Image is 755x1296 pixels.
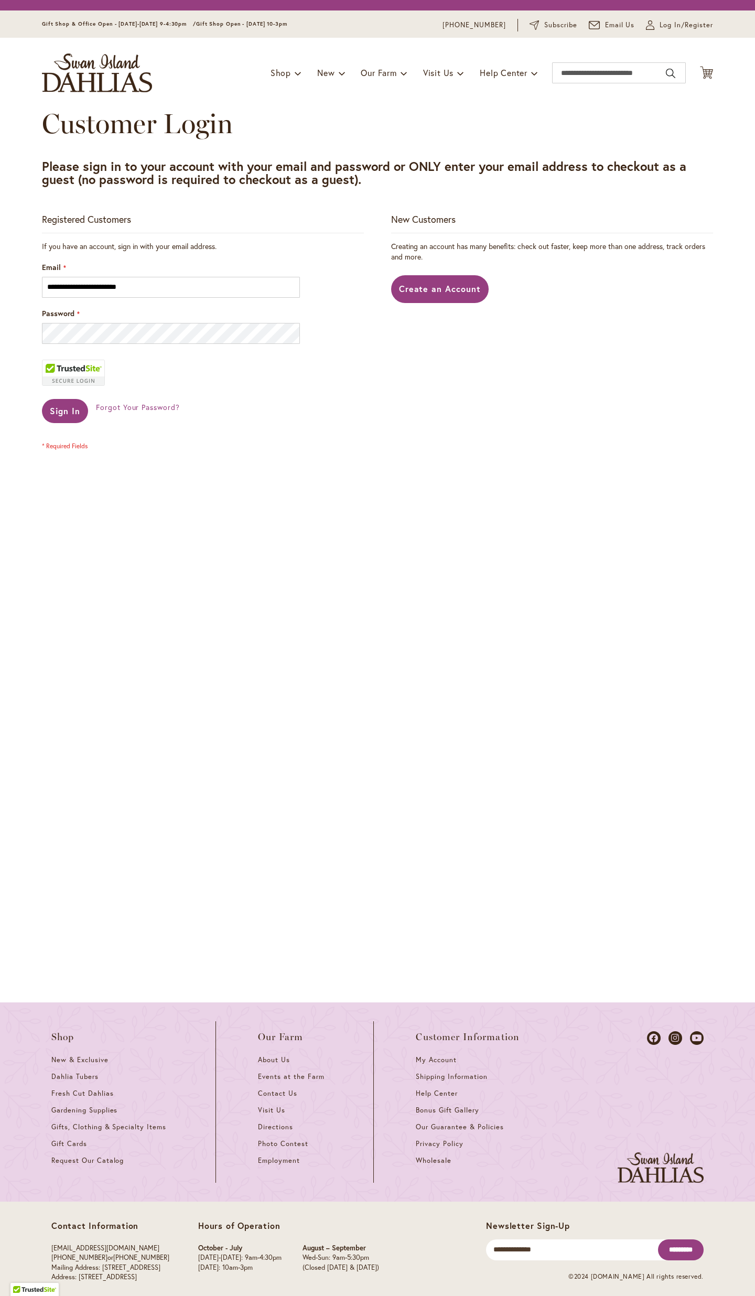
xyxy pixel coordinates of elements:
[690,1031,704,1045] a: Dahlias on Youtube
[486,1220,569,1231] span: Newsletter Sign-Up
[391,241,713,262] p: Creating an account has many benefits: check out faster, keep more than one address, track orders...
[198,1221,379,1231] p: Hours of Operation
[51,1253,107,1262] a: [PHONE_NUMBER]
[258,1032,303,1042] span: Our Farm
[258,1106,285,1115] span: Visit Us
[416,1156,451,1165] span: Wholesale
[258,1072,324,1081] span: Events at the Farm
[42,262,61,272] span: Email
[647,1031,661,1045] a: Dahlias on Facebook
[96,402,180,413] a: Forgot Your Password?
[258,1156,300,1165] span: Employment
[416,1139,463,1148] span: Privacy Policy
[568,1272,704,1280] span: ©2024 [DOMAIN_NAME] All rights reserved.
[198,1244,282,1254] p: October - July
[416,1122,503,1131] span: Our Guarantee & Policies
[51,1122,166,1131] span: Gifts, Clothing & Specialty Items
[668,1031,682,1045] a: Dahlias on Instagram
[391,275,489,303] a: Create an Account
[416,1072,487,1081] span: Shipping Information
[42,20,196,27] span: Gift Shop & Office Open - [DATE]-[DATE] 9-4:30pm /
[258,1122,293,1131] span: Directions
[258,1089,297,1098] span: Contact Us
[42,158,686,188] strong: Please sign in to your account with your email and password or ONLY enter your email address to c...
[416,1089,458,1098] span: Help Center
[42,308,74,318] span: Password
[391,213,456,225] strong: New Customers
[42,360,105,386] div: TrustedSite Certified
[416,1106,479,1115] span: Bonus Gift Gallery
[51,1089,114,1098] span: Fresh Cut Dahlias
[423,67,454,78] span: Visit Us
[605,20,635,30] span: Email Us
[416,1055,457,1064] span: My Account
[42,53,152,92] a: store logo
[317,67,335,78] span: New
[303,1253,379,1263] p: Wed-Sun: 9am-5:30pm
[480,67,527,78] span: Help Center
[113,1253,169,1262] a: [PHONE_NUMBER]
[589,20,635,30] a: Email Us
[361,67,396,78] span: Our Farm
[51,1221,169,1231] p: Contact Information
[530,20,577,30] a: Subscribe
[42,399,88,423] button: Sign In
[198,1253,282,1263] p: [DATE]-[DATE]: 9am-4:30pm
[303,1263,379,1273] p: (Closed [DATE] & [DATE])
[51,1106,117,1115] span: Gardening Supplies
[51,1072,99,1081] span: Dahlia Tubers
[51,1244,169,1282] p: or Mailing Address: [STREET_ADDRESS] Address: [STREET_ADDRESS]
[271,67,291,78] span: Shop
[42,107,233,140] span: Customer Login
[50,405,80,416] span: Sign In
[196,20,287,27] span: Gift Shop Open - [DATE] 10-3pm
[660,20,713,30] span: Log In/Register
[258,1055,290,1064] span: About Us
[42,213,131,225] strong: Registered Customers
[443,20,506,30] a: [PHONE_NUMBER]
[51,1032,74,1042] span: Shop
[51,1156,124,1165] span: Request Our Catalog
[258,1139,308,1148] span: Photo Contest
[198,1263,282,1273] p: [DATE]: 10am-3pm
[544,20,577,30] span: Subscribe
[646,20,713,30] a: Log In/Register
[42,241,364,252] div: If you have an account, sign in with your email address.
[51,1244,159,1252] a: [EMAIL_ADDRESS][DOMAIN_NAME]
[303,1244,379,1254] p: August – September
[51,1055,109,1064] span: New & Exclusive
[399,283,481,294] span: Create an Account
[51,1139,87,1148] span: Gift Cards
[96,402,180,412] span: Forgot Your Password?
[416,1032,520,1042] span: Customer Information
